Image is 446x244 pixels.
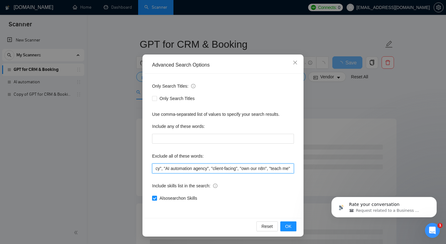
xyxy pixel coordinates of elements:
[152,151,204,161] label: Exclude all of these words:
[425,223,440,238] iframe: Intercom live chat
[438,223,443,228] span: 1
[157,95,197,102] span: Only Search Titles
[322,184,446,227] iframe: Intercom notifications message
[152,111,294,118] div: Use comma-separated list of values to specify your search results.
[152,62,294,68] div: Advanced Search Options
[261,223,273,230] span: Reset
[152,83,195,89] span: Only Search Titles:
[293,60,298,65] span: close
[157,195,199,202] span: Also search on Skills
[152,182,217,189] span: Include skills list in the search:
[285,223,291,230] span: OK
[287,54,304,71] button: Close
[213,184,217,188] span: info-circle
[191,84,195,88] span: info-circle
[280,221,296,231] button: OK
[152,121,205,131] label: Include any of these words:
[256,221,278,231] button: Reset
